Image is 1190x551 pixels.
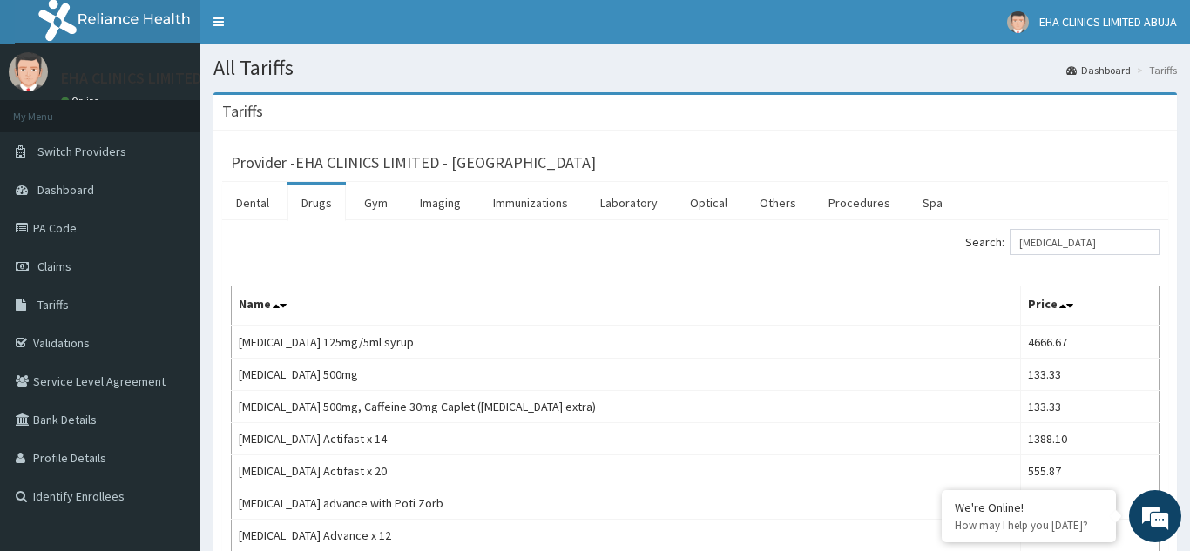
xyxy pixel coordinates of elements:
span: Dashboard [37,182,94,198]
div: We're Online! [955,500,1103,515]
a: Laboratory [586,185,672,221]
a: Drugs [287,185,346,221]
td: [MEDICAL_DATA] 125mg/5ml syrup [232,326,1021,359]
td: [MEDICAL_DATA] Actifast x 20 [232,455,1021,487]
a: Spa [909,185,957,221]
a: Optical [676,185,741,221]
a: Others [746,185,810,221]
td: [MEDICAL_DATA] 500mg [232,359,1021,391]
a: Dashboard [1066,63,1131,77]
li: Tariffs [1133,63,1177,77]
h3: Tariffs [222,104,263,119]
input: Search: [1010,229,1160,255]
td: 133.33 [1020,359,1159,391]
span: Tariffs [37,297,69,312]
td: 555.87 [1020,455,1159,487]
img: User Image [9,52,48,91]
a: Online [61,95,103,107]
h1: All Tariffs [213,57,1177,79]
td: 133.33 [1020,391,1159,423]
label: Search: [965,229,1160,255]
td: [MEDICAL_DATA] 500mg, Caffeine 30mg Caplet ([MEDICAL_DATA] extra) [232,391,1021,423]
td: 4666.67 [1020,326,1159,359]
th: Name [232,286,1021,326]
h3: Provider - EHA CLINICS LIMITED - [GEOGRAPHIC_DATA] [231,155,596,171]
span: Switch Providers [37,144,126,159]
td: [MEDICAL_DATA] Actifast x 14 [232,423,1021,455]
td: 1388.10 [1020,423,1159,455]
th: Price [1020,286,1159,326]
td: [MEDICAL_DATA] advance with Poti Zorb [232,487,1021,520]
a: Immunizations [479,185,582,221]
img: User Image [1007,11,1029,33]
a: Dental [222,185,283,221]
a: Gym [350,185,402,221]
p: EHA CLINICS LIMITED ABUJA [61,71,249,86]
td: 443.73 [1020,487,1159,520]
a: Procedures [815,185,904,221]
p: How may I help you today? [955,518,1103,533]
a: Imaging [406,185,475,221]
span: Claims [37,259,71,274]
span: EHA CLINICS LIMITED ABUJA [1039,14,1177,30]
